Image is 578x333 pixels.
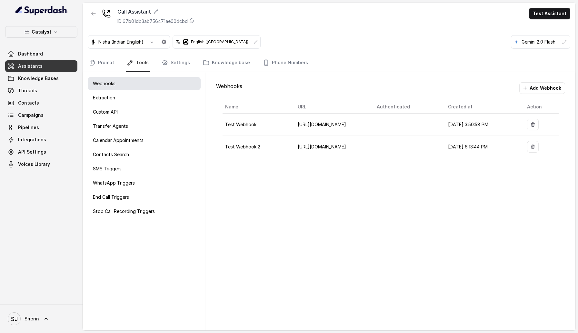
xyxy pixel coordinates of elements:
a: Knowledge Bases [5,73,77,84]
a: Prompt [88,54,115,72]
p: End Call Triggers [93,194,129,200]
a: Threads [5,85,77,96]
span: Integrations [18,136,46,143]
img: light.svg [15,5,67,15]
p: Nisha (Indian English) [98,39,144,45]
p: Contacts Search [93,151,129,158]
button: Test Assistant [529,8,570,19]
th: Name [223,100,293,114]
a: Voices Library [5,158,77,170]
svg: google logo [514,39,519,45]
a: Campaigns [5,109,77,121]
p: WhatsApp Triggers [93,180,135,186]
span: [DATE] 6:13:44 PM [448,144,488,149]
span: Sherin [25,316,39,322]
p: Webhooks [216,82,242,94]
span: Voices Library [18,161,50,167]
span: Contacts [18,100,39,106]
p: Extraction [93,95,115,101]
text: SJ [11,316,18,322]
nav: Tabs [88,54,570,72]
svg: deepgram logo [183,39,188,45]
span: [DATE] 3:50:58 PM [448,122,488,127]
a: Phone Numbers [262,54,309,72]
span: API Settings [18,149,46,155]
p: Calendar Appointments [93,137,144,144]
p: SMS Triggers [93,166,122,172]
span: [URL][DOMAIN_NAME] [298,144,346,149]
p: Webhooks [93,80,115,87]
span: Pipelines [18,124,39,131]
p: Transfer Agents [93,123,128,129]
span: [URL][DOMAIN_NAME] [298,122,346,127]
th: Action [522,100,559,114]
p: Catalyst [32,28,51,36]
span: Assistants [18,63,43,69]
span: Knowledge Bases [18,75,59,82]
a: API Settings [5,146,77,158]
p: ID: 67b01db3ab756471ae00dcbd [117,18,188,25]
a: Contacts [5,97,77,109]
button: Catalyst [5,26,77,38]
span: Campaigns [18,112,44,118]
a: Assistants [5,60,77,72]
a: Sherin [5,310,77,328]
th: URL [293,100,372,114]
th: Created at [443,100,522,114]
p: English ([GEOGRAPHIC_DATA]) [191,39,248,45]
button: Add Webhook [519,82,565,94]
span: Threads [18,87,37,94]
span: Test Webhook 2 [225,144,260,149]
a: Dashboard [5,48,77,60]
span: Dashboard [18,51,43,57]
a: Knowledge base [202,54,251,72]
div: Call Assistant [117,8,194,15]
p: Custom API [93,109,118,115]
th: Authenticated [372,100,443,114]
a: Integrations [5,134,77,146]
p: Gemini 2.0 Flash [522,39,555,45]
a: Settings [160,54,191,72]
a: Pipelines [5,122,77,133]
a: Tools [126,54,150,72]
span: Test Webhook [225,122,256,127]
p: Stop Call Recording Triggers [93,208,155,215]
